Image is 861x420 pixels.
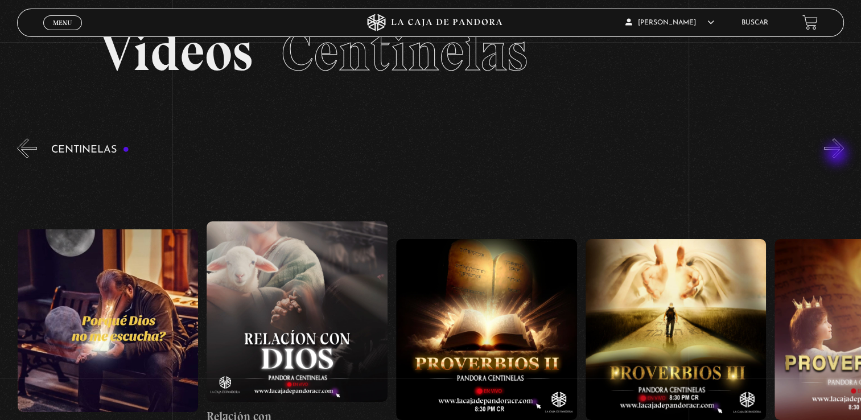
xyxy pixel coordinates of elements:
[802,15,818,30] a: View your shopping cart
[625,19,714,26] span: [PERSON_NAME]
[824,138,844,158] button: Next
[51,145,129,155] h3: Centinelas
[100,25,761,79] h2: Videos
[17,138,37,158] button: Previous
[741,19,768,26] a: Buscar
[53,19,72,26] span: Menu
[49,29,76,37] span: Cerrar
[281,19,528,84] span: Centinelas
